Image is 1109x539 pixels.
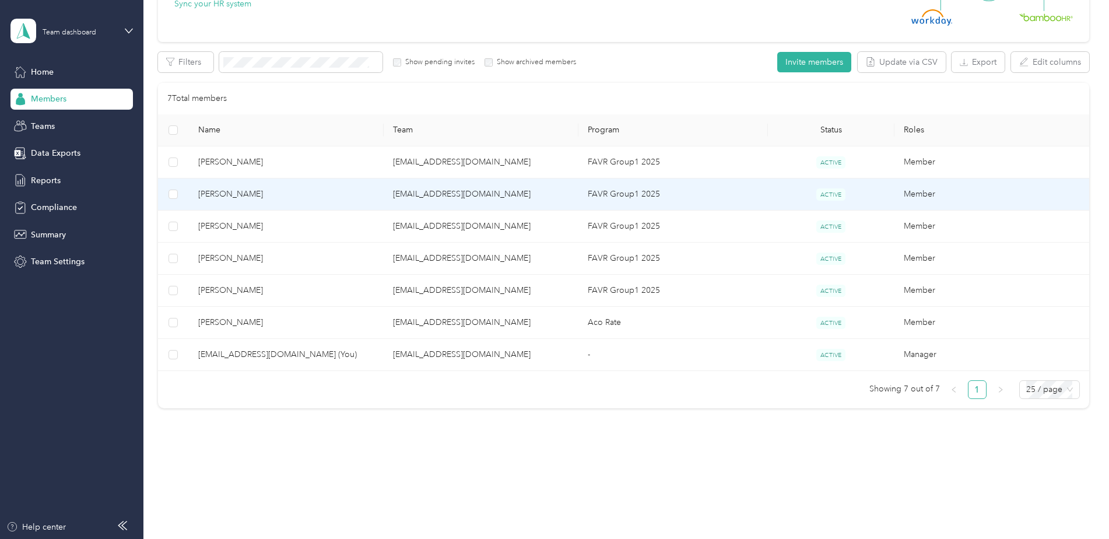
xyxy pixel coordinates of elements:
[384,178,578,211] td: bfautsch@premiumretail.com
[952,52,1005,72] button: Export
[816,188,845,201] span: ACTIVE
[384,114,578,146] th: Team
[384,339,578,371] td: bfautsch@premiumretail.com
[401,57,475,68] label: Show pending invites
[31,256,85,268] span: Team Settings
[189,307,384,339] td: Traci Jo Hansen
[31,93,66,105] span: Members
[189,114,384,146] th: Name
[816,285,845,297] span: ACTIVE
[189,275,384,307] td: Christopher J. LePage
[578,146,768,178] td: FAVR Group1 2025
[198,252,374,265] span: [PERSON_NAME]
[945,380,963,399] button: left
[997,386,1004,393] span: right
[869,380,940,398] span: Showing 7 out of 7
[945,380,963,399] li: Previous Page
[31,201,77,213] span: Compliance
[189,243,384,275] td: Scott E. Goodman
[493,57,576,68] label: Show archived members
[43,29,96,36] div: Team dashboard
[1019,380,1080,399] div: Page Size
[198,348,374,361] span: [EMAIL_ADDRESS][DOMAIN_NAME] (You)
[384,146,578,178] td: bfautsch@premiumretail.com
[816,220,845,233] span: ACTIVE
[816,349,845,361] span: ACTIVE
[1044,474,1109,539] iframe: Everlance-gr Chat Button Frame
[198,188,374,201] span: [PERSON_NAME]
[578,114,768,146] th: Program
[189,339,384,371] td: bfautsch@premiumretail.com (You)
[31,66,54,78] span: Home
[816,253,845,265] span: ACTIVE
[894,178,1089,211] td: Member
[189,178,384,211] td: Shawn E. Moos
[198,220,374,233] span: [PERSON_NAME]
[167,92,227,105] p: 7 Total members
[894,114,1089,146] th: Roles
[578,275,768,307] td: FAVR Group1 2025
[991,380,1010,399] li: Next Page
[1011,52,1089,72] button: Edit columns
[968,380,987,399] li: 1
[31,120,55,132] span: Teams
[578,307,768,339] td: Aco Rate
[31,174,61,187] span: Reports
[578,211,768,243] td: FAVR Group1 2025
[189,146,384,178] td: Dennis H. Breisler
[578,339,768,371] td: -
[894,146,1089,178] td: Member
[198,316,374,329] span: [PERSON_NAME]
[384,243,578,275] td: bfautsch@premiumretail.com
[198,156,374,169] span: [PERSON_NAME]
[858,52,946,72] button: Update via CSV
[894,275,1089,307] td: Member
[384,307,578,339] td: bfautsch@premiumretail.com
[816,317,845,329] span: ACTIVE
[1026,381,1073,398] span: 25 / page
[968,381,986,398] a: 1
[578,178,768,211] td: FAVR Group1 2025
[816,156,845,169] span: ACTIVE
[1019,13,1073,21] img: BambooHR
[384,275,578,307] td: bfautsch@premiumretail.com
[6,521,66,533] button: Help center
[894,243,1089,275] td: Member
[777,52,851,72] button: Invite members
[31,229,66,241] span: Summary
[768,114,894,146] th: Status
[189,211,384,243] td: Kristi R. Curfman
[911,9,952,26] img: Workday
[991,380,1010,399] button: right
[31,147,80,159] span: Data Exports
[950,386,957,393] span: left
[894,307,1089,339] td: Member
[198,284,374,297] span: [PERSON_NAME]
[158,52,213,72] button: Filters
[198,125,374,135] span: Name
[894,339,1089,371] td: Manager
[578,243,768,275] td: FAVR Group1 2025
[384,211,578,243] td: bfautsch@premiumretail.com
[894,211,1089,243] td: Member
